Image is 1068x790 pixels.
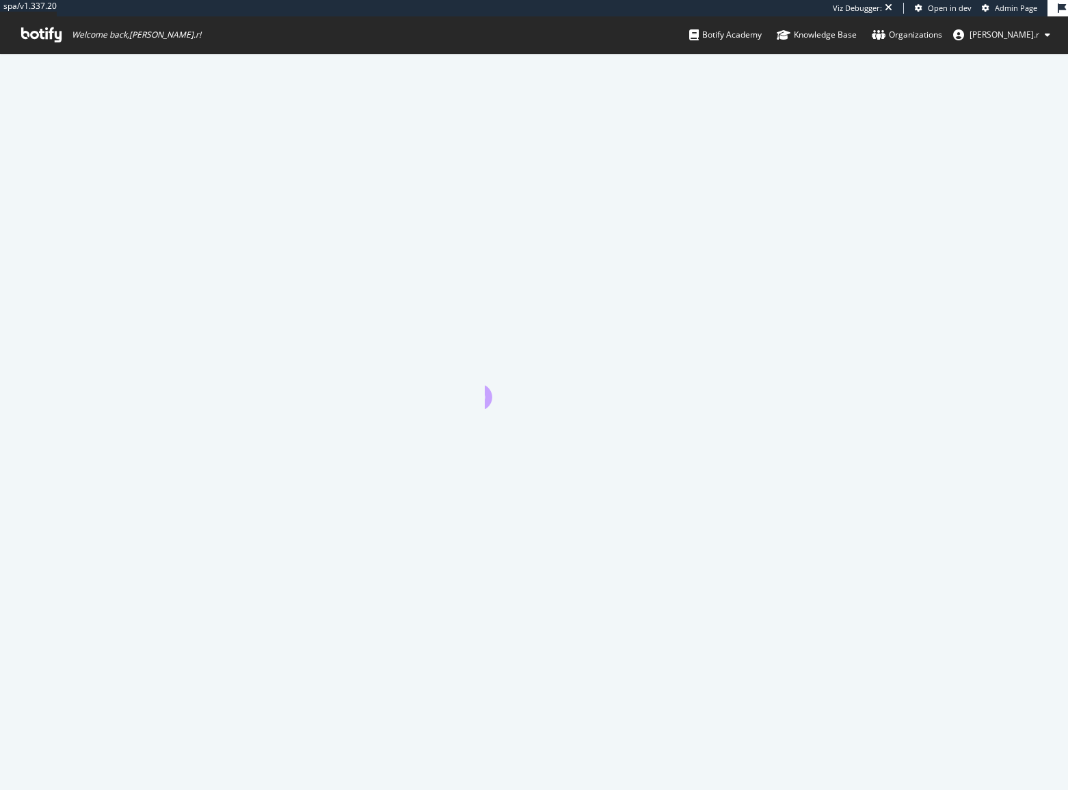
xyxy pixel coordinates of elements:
div: Organizations [872,28,942,42]
button: [PERSON_NAME].r [942,24,1061,46]
a: Organizations [872,16,942,53]
span: Open in dev [928,3,972,13]
a: Open in dev [915,3,972,14]
div: Botify Academy [689,28,762,42]
div: Knowledge Base [777,28,857,42]
div: Viz Debugger: [833,3,882,14]
a: Botify Academy [689,16,762,53]
span: Admin Page [995,3,1037,13]
a: Knowledge Base [777,16,857,53]
span: Welcome back, [PERSON_NAME].r ! [72,29,201,40]
a: Admin Page [982,3,1037,14]
span: arthur.r [970,29,1039,40]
